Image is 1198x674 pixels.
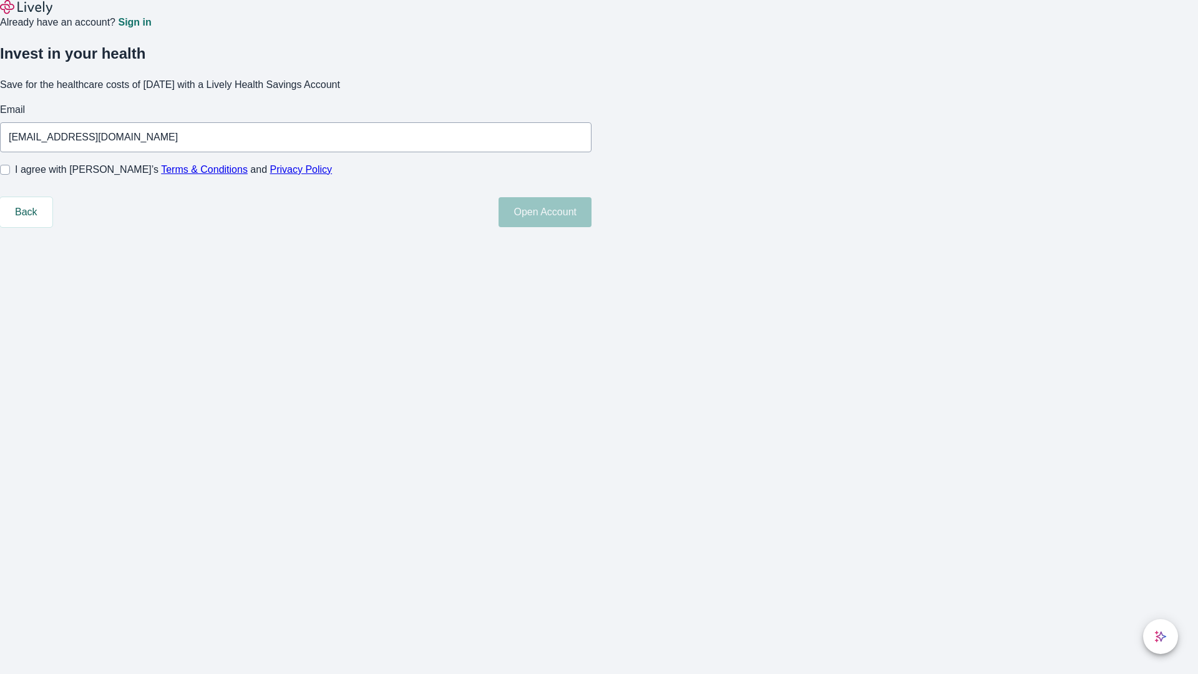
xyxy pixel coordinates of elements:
a: Terms & Conditions [161,164,248,175]
button: chat [1143,619,1178,654]
a: Sign in [118,17,151,27]
a: Privacy Policy [270,164,333,175]
span: I agree with [PERSON_NAME]’s and [15,162,332,177]
svg: Lively AI Assistant [1154,630,1167,643]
